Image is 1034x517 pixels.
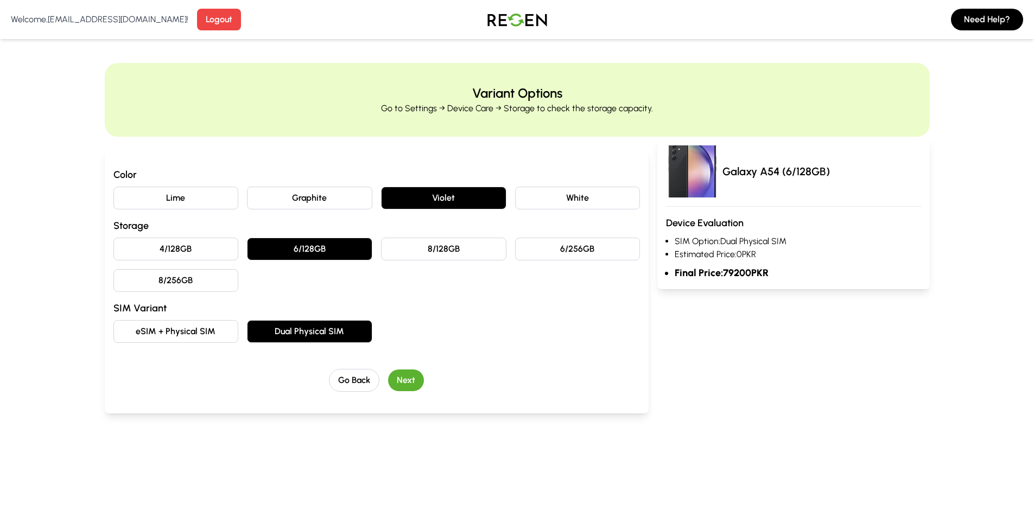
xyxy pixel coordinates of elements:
[722,164,830,179] p: Galaxy A54 (6/128GB)
[113,238,239,260] button: 4/128GB
[247,320,372,343] button: Dual Physical SIM
[11,13,188,26] p: Welcome, [EMAIL_ADDRESS][DOMAIN_NAME] !
[113,218,640,233] h3: Storage
[951,9,1023,30] button: Need Help?
[666,215,921,231] h3: Device Evaluation
[247,187,372,209] button: Graphite
[329,369,379,392] button: Go Back
[381,187,506,209] button: Violet
[479,4,555,35] img: Logo
[515,238,640,260] button: 6/256GB
[113,301,640,316] h3: SIM Variant
[113,187,239,209] button: Lime
[675,265,921,280] li: Final Price: 79200 PKR
[472,85,562,102] h2: Variant Options
[197,9,241,30] button: Logout
[381,102,653,115] p: Go to Settings → Device Care → Storage to check the storage capacity.
[666,145,718,197] img: Galaxy A54
[113,320,239,343] button: eSIM + Physical SIM
[381,238,506,260] button: 8/128GB
[675,235,921,248] li: SIM Option: Dual Physical SIM
[675,248,921,261] li: Estimated Price: 0 PKR
[388,369,424,391] button: Next
[247,238,372,260] button: 6/128GB
[113,167,640,182] h3: Color
[515,187,640,209] button: White
[113,269,239,292] button: 8/256GB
